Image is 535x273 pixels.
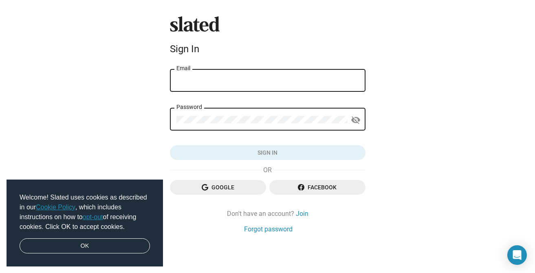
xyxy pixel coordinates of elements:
sl-branding: Sign In [170,16,365,58]
a: opt-out [83,213,103,220]
span: Facebook [276,180,359,195]
span: Google [176,180,260,195]
a: dismiss cookie message [20,238,150,254]
div: Sign In [170,43,365,55]
span: Welcome! Slated uses cookies as described in our , which includes instructions on how to of recei... [20,193,150,232]
a: Join [296,209,308,218]
button: Google [170,180,266,195]
button: Show password [348,112,364,128]
div: Open Intercom Messenger [507,245,527,265]
a: Cookie Policy [36,204,75,211]
div: cookieconsent [7,180,163,267]
a: Forgot password [244,225,293,233]
button: Facebook [269,180,365,195]
mat-icon: visibility_off [351,114,361,127]
div: Don't have an account? [170,209,365,218]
